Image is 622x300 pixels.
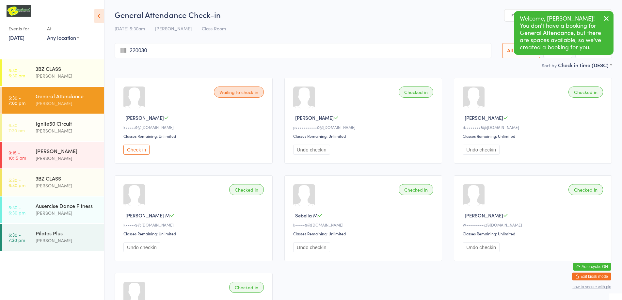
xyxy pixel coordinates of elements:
span: [PERSON_NAME] M [125,212,170,219]
button: Auto-cycle: ON [573,263,611,271]
img: B Transformed Gym [7,5,31,17]
span: Sebella M [295,212,318,219]
a: [DATE] [8,34,24,41]
div: Checked in [568,87,603,98]
button: Undo checkin [293,242,330,252]
a: 6:30 -7:30 pmPilates Plus[PERSON_NAME] [2,224,104,251]
div: d••••••••8@[DOMAIN_NAME] [463,124,605,130]
div: Welcome, [PERSON_NAME]! You don't have a booking for General Attendance, but there are spaces ava... [514,11,614,55]
div: k•••••9@[DOMAIN_NAME] [123,222,266,228]
div: p•••••••••••0@[DOMAIN_NAME] [293,124,436,130]
div: 3BZ CLASS [36,65,99,72]
a: 9:15 -10:15 am[PERSON_NAME][PERSON_NAME] [2,142,104,168]
div: k•••••9@[DOMAIN_NAME] [123,124,266,130]
button: Exit kiosk mode [572,273,611,280]
div: Classes Remaining: Unlimited [123,133,266,139]
div: Classes Remaining: Unlimited [123,231,266,236]
div: [PERSON_NAME] [36,147,99,154]
time: 5:30 - 6:30 pm [8,205,25,215]
div: [PERSON_NAME] [36,72,99,80]
div: Pilates Plus [36,229,99,237]
time: 5:30 - 7:00 pm [8,95,25,105]
span: [PERSON_NAME] [295,114,334,121]
div: Classes Remaining: Unlimited [293,231,436,236]
span: [PERSON_NAME] [125,114,164,121]
a: 5:30 -7:00 pmGeneral Attendance[PERSON_NAME] [2,87,104,114]
div: Events for [8,23,40,34]
button: Undo checkin [293,145,330,155]
div: Classes Remaining: Unlimited [463,231,605,236]
div: Checked in [399,184,433,195]
time: 5:30 - 6:30 am [8,68,25,78]
div: k•••••9@[DOMAIN_NAME] [293,222,436,228]
input: Search [115,43,491,58]
button: Check in [123,145,150,155]
div: Classes Remaining: Unlimited [463,133,605,139]
span: [PERSON_NAME] [465,212,503,219]
div: [PERSON_NAME] [36,209,99,217]
time: 6:30 - 7:30 pm [8,232,25,243]
time: 9:15 - 10:15 am [8,150,26,160]
button: Undo checkin [463,145,500,155]
div: Checked in [568,184,603,195]
button: Undo checkin [463,242,500,252]
span: Class Room [202,25,226,32]
div: [PERSON_NAME] [36,182,99,189]
time: 5:30 - 6:30 pm [8,177,25,188]
div: 3BZ CLASS [36,175,99,182]
button: how to secure with pin [572,285,611,289]
label: Sort by [542,62,557,69]
div: [PERSON_NAME] [36,127,99,134]
div: Ignite50 Circuit [36,120,99,127]
time: 6:30 - 7:30 am [8,122,25,133]
span: [PERSON_NAME] [155,25,192,32]
h2: General Attendance Check-in [115,9,612,20]
a: 5:30 -6:30 pmAusercise Dance Fitness[PERSON_NAME] [2,197,104,223]
a: 5:30 -6:30 pm3BZ CLASS[PERSON_NAME] [2,169,104,196]
div: W•••••••••c@[DOMAIN_NAME] [463,222,605,228]
span: [DATE] 5:30am [115,25,145,32]
div: Checked in [399,87,433,98]
div: Checked in [229,282,264,293]
div: Any location [47,34,79,41]
div: At [47,23,79,34]
div: Waiting to check in [214,87,264,98]
button: Undo checkin [123,242,160,252]
a: 6:30 -7:30 amIgnite50 Circuit[PERSON_NAME] [2,114,104,141]
div: Classes Remaining: Unlimited [293,133,436,139]
a: 5:30 -6:30 am3BZ CLASS[PERSON_NAME] [2,59,104,86]
span: [PERSON_NAME] [465,114,503,121]
div: Check in time (DESC) [558,61,612,69]
button: All Bookings [502,43,540,58]
div: Checked in [229,184,264,195]
div: [PERSON_NAME] [36,237,99,244]
div: Ausercise Dance Fitness [36,202,99,209]
div: General Attendance [36,92,99,100]
div: [PERSON_NAME] [36,154,99,162]
div: [PERSON_NAME] [36,100,99,107]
